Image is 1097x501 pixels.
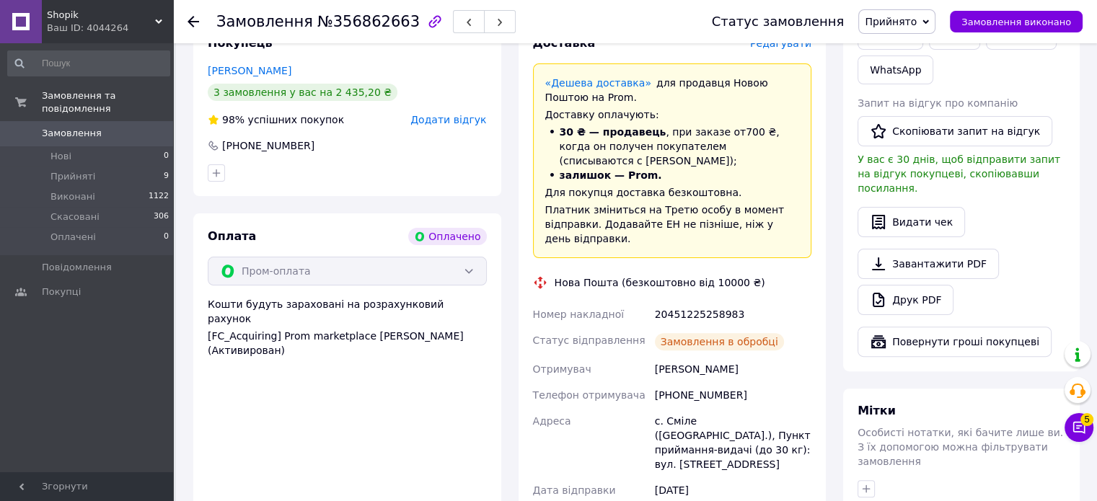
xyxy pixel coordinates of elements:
[961,17,1071,27] span: Замовлення виконано
[858,249,999,279] a: Завантажити PDF
[408,228,486,245] div: Оплачено
[42,261,112,274] span: Повідомлення
[652,301,814,327] div: 20451225258983
[208,297,487,358] div: Кошти будуть зараховані на розрахунковий рахунок
[7,50,170,76] input: Пошук
[533,309,625,320] span: Номер накладної
[47,9,155,22] span: Shopik
[164,150,169,163] span: 0
[317,13,420,30] span: №356862663
[222,114,244,125] span: 98%
[655,333,784,350] div: Замовлення в обробці
[865,16,917,27] span: Прийнято
[208,229,256,243] span: Оплата
[1080,413,1093,426] span: 5
[164,170,169,183] span: 9
[858,404,896,417] span: Мітки
[533,363,591,375] span: Отримувач
[188,14,199,29] div: Повернутися назад
[50,210,100,223] span: Скасовані
[164,231,169,244] span: 0
[560,169,662,181] span: залишок — Prom.
[533,484,616,496] span: Дата відправки
[858,97,1018,109] span: Запит на відгук про компанію
[221,138,316,153] div: [PHONE_NUMBER]
[858,207,965,237] button: Видати чек
[47,22,173,35] div: Ваш ID: 4044264
[42,89,173,115] span: Замовлення та повідомлення
[208,329,487,358] div: [FC_Acquiring] Prom marketplace [PERSON_NAME] (Активирован)
[42,285,81,298] span: Покупці
[1065,413,1093,442] button: Чат з покупцем5
[712,14,845,29] div: Статус замовлення
[858,154,1060,194] span: У вас є 30 днів, щоб відправити запит на відгук покупцеві, скопіювавши посилання.
[533,334,646,346] span: Статус відправлення
[216,13,313,30] span: Замовлення
[858,427,1063,467] span: Особисті нотатки, які бачите лише ви. З їх допомогою можна фільтрувати замовлення
[50,170,95,183] span: Прийняті
[545,107,800,122] div: Доставку оплачують:
[652,356,814,382] div: [PERSON_NAME]
[551,275,769,290] div: Нова Пошта (безкоштовно від 10000 ₴)
[858,56,933,84] a: WhatsApp
[950,11,1083,32] button: Замовлення виконано
[545,125,800,168] li: , при заказе от 700 ₴ , когда он получен покупателем (списываются с [PERSON_NAME]);
[149,190,169,203] span: 1122
[533,389,646,401] span: Телефон отримувача
[750,37,811,49] span: Редагувати
[545,76,800,105] div: для продавця Новою Поштою на Prom.
[545,77,651,89] a: «Дешева доставка»
[652,382,814,408] div: [PHONE_NUMBER]
[208,84,397,101] div: 3 замовлення у вас на 2 435,20 ₴
[50,231,96,244] span: Оплачені
[50,190,95,203] span: Виконані
[50,150,71,163] span: Нові
[858,285,953,315] a: Друк PDF
[560,126,666,138] span: 30 ₴ — продавець
[652,408,814,477] div: с. Сміле ([GEOGRAPHIC_DATA].), Пункт приймання-видачі (до 30 кг): вул. [STREET_ADDRESS]
[533,415,571,427] span: Адреса
[42,127,102,140] span: Замовлення
[410,114,486,125] span: Додати відгук
[858,116,1052,146] button: Скопіювати запит на відгук
[154,210,169,223] span: 306
[545,185,800,200] div: Для покупця доставка безкоштовна.
[858,327,1052,357] button: Повернути гроші покупцеві
[545,203,800,246] div: Платник зміниться на Третю особу в момент відправки. Додавайте ЕН не пізніше, ніж у день відправки.
[208,65,291,76] a: [PERSON_NAME]
[208,112,344,127] div: успішних покупок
